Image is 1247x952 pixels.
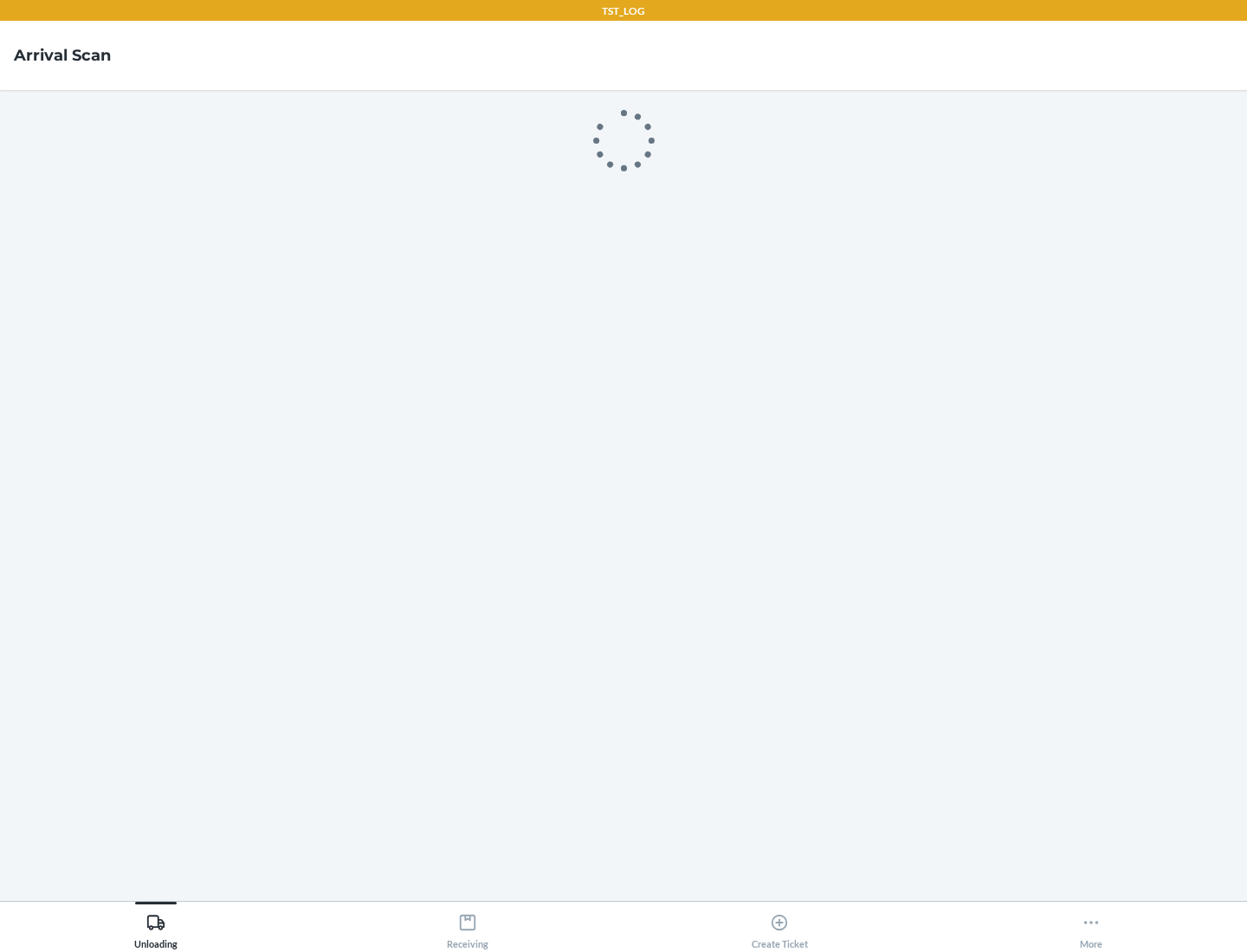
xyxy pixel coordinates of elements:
[1080,906,1102,949] div: More
[312,902,623,949] button: Receiving
[14,44,111,67] h4: Arrival Scan
[134,906,178,949] div: Unloading
[935,902,1247,949] button: More
[623,902,935,949] button: Create Ticket
[447,906,488,949] div: Receiving
[602,3,645,19] p: TST_LOG
[752,906,808,949] div: Create Ticket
